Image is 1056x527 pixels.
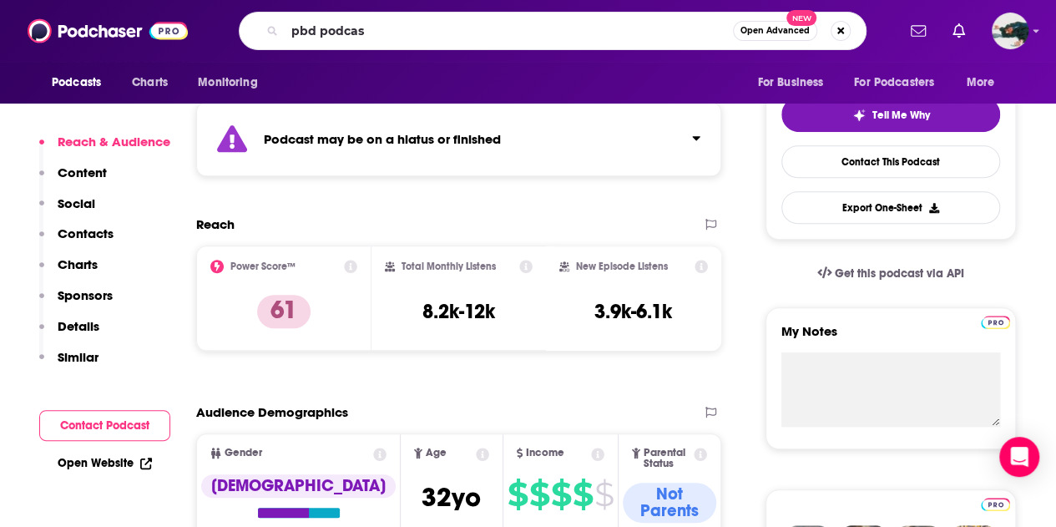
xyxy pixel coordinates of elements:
[781,191,1000,224] button: Export One-Sheet
[508,481,528,508] span: $
[58,165,107,180] p: Content
[992,13,1028,49] img: User Profile
[981,495,1010,511] a: Pro website
[39,195,95,226] button: Social
[39,287,113,318] button: Sponsors
[804,253,978,294] a: Get this podcast via API
[573,481,593,508] span: $
[745,67,844,99] button: open menu
[121,67,178,99] a: Charts
[28,15,188,47] img: Podchaser - Follow, Share and Rate Podcasts
[426,448,447,459] span: Age
[198,71,257,94] span: Monitoring
[526,448,564,459] span: Income
[992,13,1028,49] button: Show profile menu
[264,131,501,147] strong: Podcast may be on a hiatus or finished
[740,27,810,35] span: Open Advanced
[196,102,721,176] section: Click to expand status details
[644,448,691,469] span: Parental Status
[196,216,235,232] h2: Reach
[843,67,958,99] button: open menu
[40,67,123,99] button: open menu
[594,299,672,324] h3: 3.9k-6.1k
[904,17,932,45] a: Show notifications dropdown
[852,109,866,122] img: tell me why sparkle
[757,71,823,94] span: For Business
[39,134,170,165] button: Reach & Audience
[39,165,107,195] button: Content
[781,145,1000,178] a: Contact This Podcast
[52,71,101,94] span: Podcasts
[992,13,1028,49] span: Logged in as fsg.publicity
[551,481,571,508] span: $
[39,225,114,256] button: Contacts
[39,410,170,441] button: Contact Podcast
[623,483,716,523] div: Not Parents
[981,313,1010,329] a: Pro website
[58,287,113,303] p: Sponsors
[58,195,95,211] p: Social
[39,256,98,287] button: Charts
[576,261,668,272] h2: New Episode Listens
[225,448,262,459] span: Gender
[186,67,279,99] button: open menu
[594,481,614,508] span: $
[257,295,311,328] p: 61
[981,316,1010,329] img: Podchaser Pro
[967,71,995,94] span: More
[196,404,348,420] h2: Audience Demographics
[946,17,972,45] a: Show notifications dropdown
[872,109,930,122] span: Tell Me Why
[781,97,1000,132] button: tell me why sparkleTell Me Why
[132,71,168,94] span: Charts
[999,437,1039,477] div: Open Intercom Messenger
[285,18,733,44] input: Search podcasts, credits, & more...
[58,318,99,334] p: Details
[981,498,1010,511] img: Podchaser Pro
[58,256,98,272] p: Charts
[39,349,99,380] button: Similar
[239,12,867,50] div: Search podcasts, credits, & more...
[58,225,114,241] p: Contacts
[835,266,964,281] span: Get this podcast via API
[58,456,152,470] a: Open Website
[733,21,817,41] button: Open AdvancedNew
[201,474,396,498] div: [DEMOGRAPHIC_DATA]
[955,67,1016,99] button: open menu
[529,481,549,508] span: $
[58,349,99,365] p: Similar
[786,10,816,26] span: New
[402,261,496,272] h2: Total Monthly Listens
[781,323,1000,352] label: My Notes
[230,261,296,272] h2: Power Score™
[422,299,495,324] h3: 8.2k-12k
[58,134,170,149] p: Reach & Audience
[422,481,481,514] span: 32 yo
[39,318,99,349] button: Details
[854,71,934,94] span: For Podcasters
